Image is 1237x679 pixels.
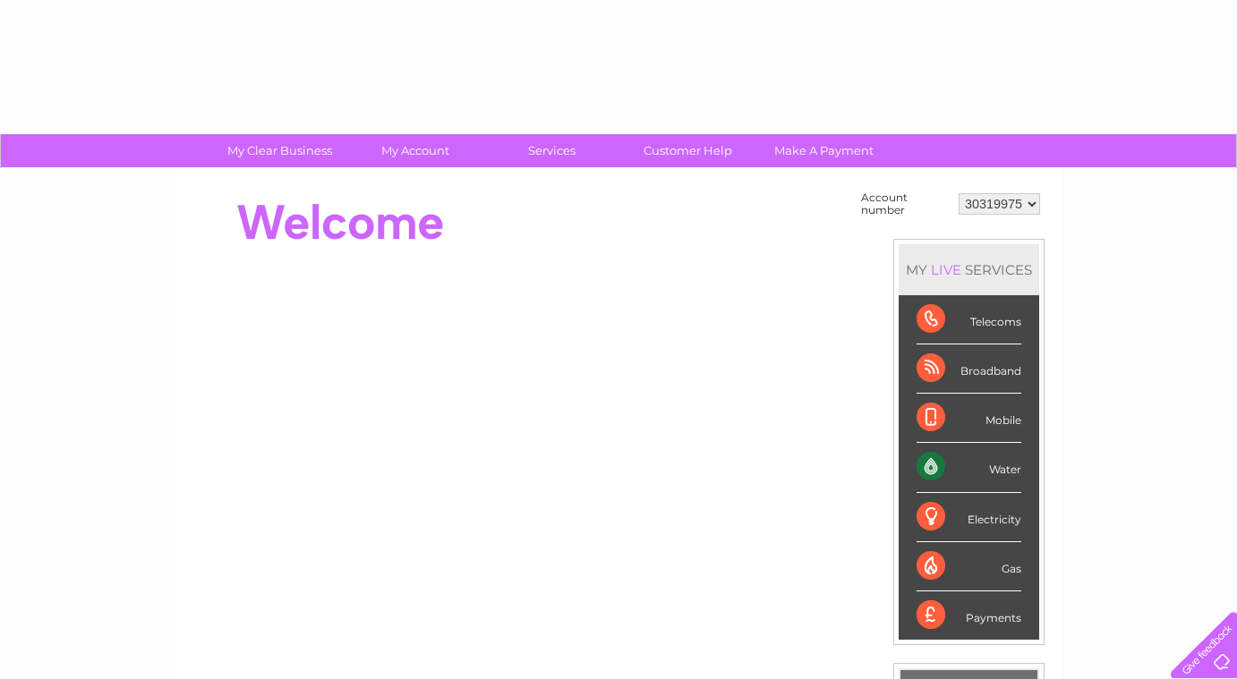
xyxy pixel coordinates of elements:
div: Telecoms [917,295,1021,344]
div: Gas [917,542,1021,591]
div: MY SERVICES [899,244,1039,295]
div: Payments [917,591,1021,640]
div: LIVE [927,261,965,278]
a: My Clear Business [206,134,354,167]
a: Make A Payment [750,134,898,167]
a: Services [478,134,626,167]
div: Mobile [917,394,1021,443]
a: Customer Help [614,134,762,167]
div: Electricity [917,493,1021,542]
td: Account number [857,187,954,221]
div: Broadband [917,344,1021,394]
a: My Account [342,134,490,167]
div: Water [917,443,1021,492]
